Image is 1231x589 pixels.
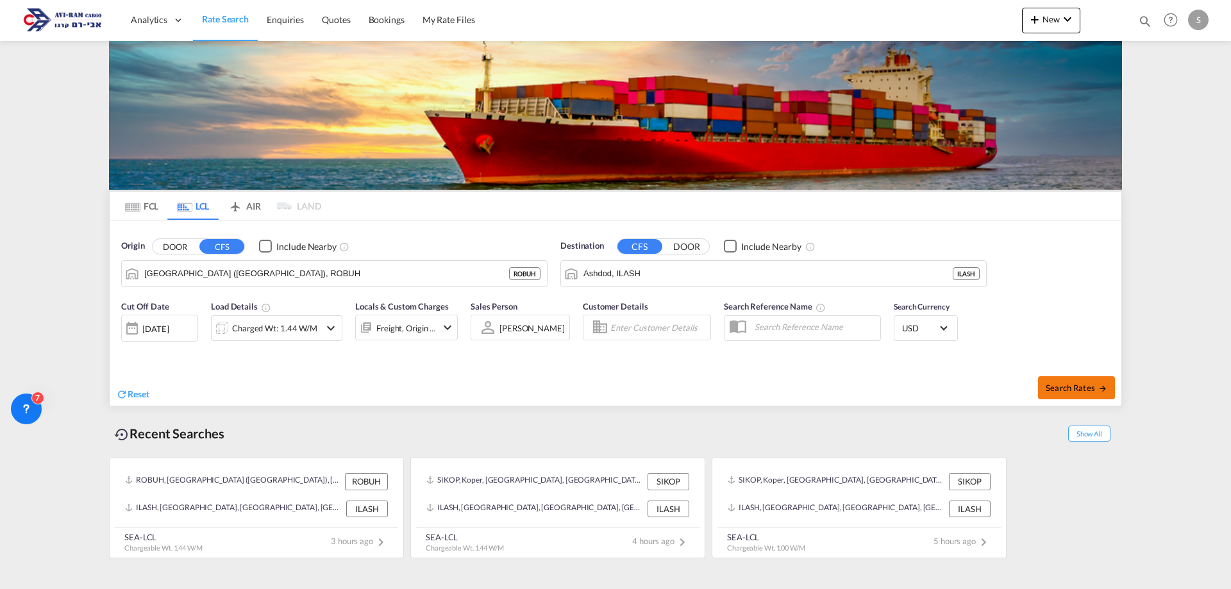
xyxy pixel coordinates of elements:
[1022,8,1080,33] button: icon-plus 400-fgNewicon-chevron-down
[109,41,1122,190] img: LCL+%26+FCL+BACKGROUND.png
[805,242,816,252] md-icon: Unchecked: Ignores neighbouring ports when fetching rates.Checked : Includes neighbouring ports w...
[426,501,644,517] div: ILASH, Ashdod, Israel, Levante, Middle East
[426,531,504,543] div: SEA-LCL
[228,199,243,208] md-icon: icon-airplane
[19,6,106,35] img: 166978e0a5f911edb4280f3c7a976193.png
[423,14,475,25] span: My Rate Files
[109,457,404,558] recent-search-card: ROBUH, [GEOGRAPHIC_DATA] ([GEOGRAPHIC_DATA]), [GEOGRAPHIC_DATA], [GEOGRAPHIC_DATA] , [GEOGRAPHIC_...
[426,543,504,552] span: Chargeable Wt. 1.44 W/M
[1038,376,1115,399] button: Search Ratesicon-arrow-right
[153,239,197,254] button: DOOR
[426,473,644,490] div: SIKOP, Koper, Slovenia, Southern Europe, Europe
[259,240,337,253] md-checkbox: Checkbox No Ink
[1046,383,1107,393] span: Search Rates
[144,264,509,283] input: Search by Port
[901,319,951,337] md-select: Select Currency: $ USDUnited States Dollar
[211,315,342,341] div: Charged Wt: 1.44 W/Micon-chevron-down
[121,301,169,311] span: Cut Off Date
[219,192,270,220] md-tab-item: AIR
[617,239,662,254] button: CFS
[121,240,144,253] span: Origin
[934,536,991,546] span: 5 hours ago
[345,473,388,490] div: ROBUH
[128,388,149,399] span: Reset
[109,419,230,448] div: Recent Searches
[728,501,946,517] div: ILASH, Ashdod, Israel, Levante, Middle East
[199,239,244,254] button: CFS
[748,317,880,336] input: Search Reference Name
[121,340,131,358] md-datepicker: Select
[498,319,566,337] md-select: Sales Person: SAAR ZEHAVIAN
[728,473,946,490] div: SIKOP, Koper, Slovenia, Southern Europe, Europe
[902,322,938,334] span: USD
[610,318,707,337] input: Enter Customer Details
[355,315,458,340] div: Freight Origin Destinationicon-chevron-down
[1160,9,1182,31] span: Help
[125,473,342,490] div: ROBUH, Bucharest (Bucuresti), Romania, Eastern Europe , Europe
[376,319,437,337] div: Freight Origin Destination
[114,427,130,442] md-icon: icon-backup-restore
[346,501,388,517] div: ILASH
[583,301,648,311] span: Customer Details
[724,301,826,311] span: Search Reference Name
[440,320,455,335] md-icon: icon-chevron-down
[648,501,689,517] div: ILASH
[322,14,350,25] span: Quotes
[1138,14,1152,28] md-icon: icon-magnify
[583,264,953,283] input: Search by Port
[373,535,389,550] md-icon: icon-chevron-right
[131,13,167,26] span: Analytics
[1060,12,1075,27] md-icon: icon-chevron-down
[727,543,805,552] span: Chargeable Wt. 1.00 W/M
[110,220,1121,406] div: Origin DOOR CFS Checkbox No InkUnchecked: Ignores neighbouring ports when fetching rates.Checked ...
[1068,426,1110,442] span: Show All
[561,261,986,286] md-input-container: Ashdod, ILASH
[976,535,991,550] md-icon: icon-chevron-right
[331,536,389,546] span: 3 hours ago
[276,240,337,253] div: Include Nearby
[261,303,271,313] md-icon: Chargeable Weight
[116,388,149,402] div: icon-refreshReset
[1027,12,1043,27] md-icon: icon-plus 400-fg
[339,242,349,252] md-icon: Unchecked: Ignores neighbouring ports when fetching rates.Checked : Includes neighbouring ports w...
[648,473,689,490] div: SIKOP
[142,323,169,335] div: [DATE]
[121,315,198,342] div: [DATE]
[232,319,317,337] div: Charged Wt: 1.44 W/M
[499,323,565,333] div: [PERSON_NAME]
[741,240,801,253] div: Include Nearby
[116,388,128,400] md-icon: icon-refresh
[116,192,167,220] md-tab-item: FCL
[816,303,826,313] md-icon: Your search will be saved by the below given name
[953,267,980,280] div: ILASH
[560,240,604,253] span: Destination
[471,301,517,311] span: Sales Person
[712,457,1007,558] recent-search-card: SIKOP, Koper, [GEOGRAPHIC_DATA], [GEOGRAPHIC_DATA], [GEOGRAPHIC_DATA] SIKOPILASH, [GEOGRAPHIC_DAT...
[211,301,271,311] span: Load Details
[124,543,203,552] span: Chargeable Wt. 1.44 W/M
[664,239,709,254] button: DOOR
[1188,10,1209,30] div: S
[727,531,805,543] div: SEA-LCL
[674,535,690,550] md-icon: icon-chevron-right
[894,302,950,311] span: Search Currency
[949,473,991,490] div: SIKOP
[125,501,343,517] div: ILASH, Ashdod, Israel, Levante, Middle East
[1160,9,1188,32] div: Help
[122,261,547,286] md-input-container: Bucharest (Bucuresti), ROBUH
[202,13,249,24] span: Rate Search
[724,240,801,253] md-checkbox: Checkbox No Ink
[509,267,540,280] div: ROBUH
[167,192,219,220] md-tab-item: LCL
[267,14,304,25] span: Enquiries
[369,14,405,25] span: Bookings
[410,457,705,558] recent-search-card: SIKOP, Koper, [GEOGRAPHIC_DATA], [GEOGRAPHIC_DATA], [GEOGRAPHIC_DATA] SIKOPILASH, [GEOGRAPHIC_DAT...
[1098,384,1107,393] md-icon: icon-arrow-right
[632,536,690,546] span: 4 hours ago
[124,531,203,543] div: SEA-LCL
[1138,14,1152,33] div: icon-magnify
[1027,14,1075,24] span: New
[323,320,339,336] md-icon: icon-chevron-down
[355,301,449,311] span: Locals & Custom Charges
